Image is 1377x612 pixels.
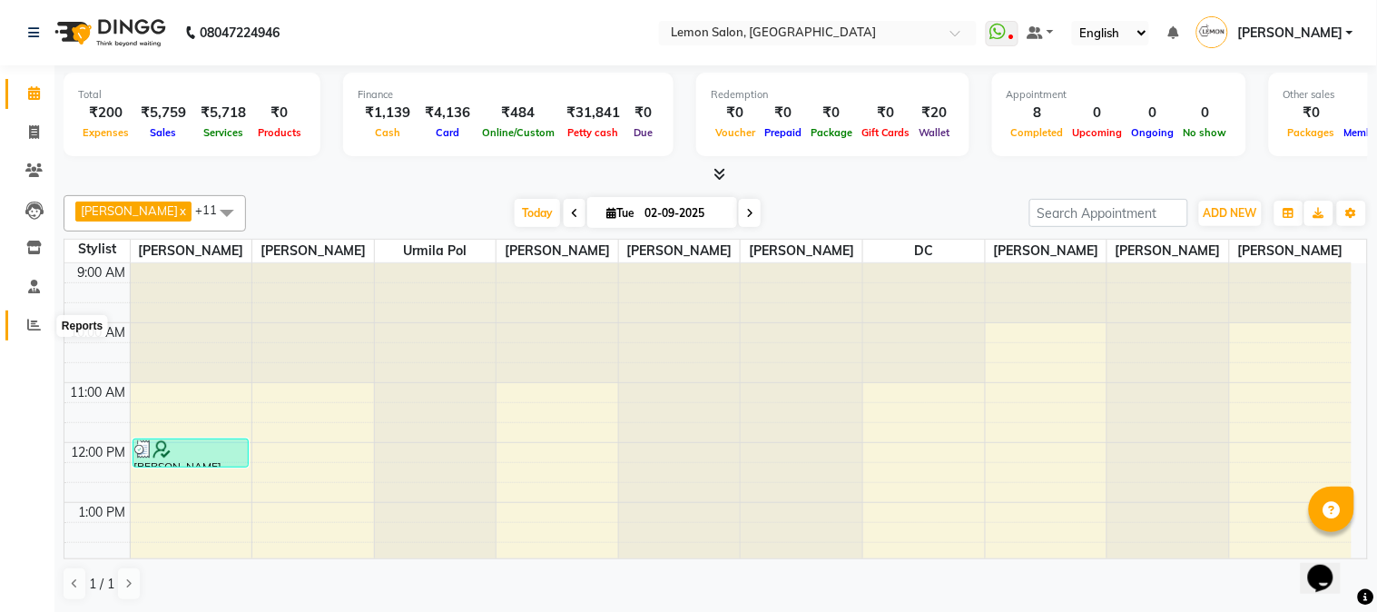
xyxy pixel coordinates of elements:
input: 2025-09-02 [639,200,730,227]
span: Petty cash [564,126,624,139]
span: Services [199,126,248,139]
div: ₹0 [253,103,306,123]
span: Today [515,199,560,227]
span: Prepaid [760,126,806,139]
div: ₹0 [806,103,857,123]
div: Redemption [711,87,955,103]
div: ₹200 [78,103,133,123]
div: 0 [1068,103,1127,123]
span: Ongoing [1127,126,1179,139]
span: Packages [1284,126,1340,139]
span: 1 / 1 [89,575,114,594]
span: +11 [195,202,231,217]
span: [PERSON_NAME] [1107,240,1229,262]
span: [PERSON_NAME] [252,240,374,262]
div: 8 [1007,103,1068,123]
div: ₹0 [627,103,659,123]
span: Sales [146,126,182,139]
div: ₹4,136 [418,103,477,123]
span: Due [629,126,657,139]
span: Upcoming [1068,126,1127,139]
span: No show [1179,126,1232,139]
span: [PERSON_NAME] [131,240,252,262]
span: Completed [1007,126,1068,139]
span: Online/Custom [477,126,559,139]
span: [PERSON_NAME] [1237,24,1343,43]
span: Wallet [915,126,955,139]
span: Tue [602,206,639,220]
div: ₹0 [1284,103,1340,123]
div: Reports [57,316,107,338]
span: Package [806,126,857,139]
b: 08047224946 [200,7,280,58]
div: Stylist [64,240,130,259]
div: Finance [358,87,659,103]
div: 12:00 PM [68,443,130,462]
div: ₹20 [915,103,955,123]
input: Search Appointment [1029,199,1188,227]
span: DC [863,240,985,262]
div: Total [78,87,306,103]
div: ₹484 [477,103,559,123]
div: [PERSON_NAME] BODHI SPA, TK02, 11:55 AM-12:25 PM, Threading Eyebrows (₹110),Threading Upper Lip/ ... [133,439,248,467]
span: Expenses [78,126,133,139]
div: 1:00 PM [75,503,130,522]
span: [PERSON_NAME] [497,240,618,262]
span: Urmila Pol [375,240,497,262]
a: x [178,203,186,218]
div: ₹31,841 [559,103,627,123]
div: 0 [1179,103,1232,123]
div: Appointment [1007,87,1232,103]
button: ADD NEW [1199,201,1262,226]
img: logo [46,7,171,58]
span: [PERSON_NAME] [619,240,741,262]
div: 9:00 AM [74,263,130,282]
span: ADD NEW [1204,206,1257,220]
span: Card [431,126,464,139]
div: ₹1,139 [358,103,418,123]
span: [PERSON_NAME] [81,203,178,218]
span: Cash [370,126,405,139]
span: [PERSON_NAME] [741,240,862,262]
div: ₹0 [760,103,806,123]
span: [PERSON_NAME] [1230,240,1352,262]
span: Gift Cards [857,126,915,139]
div: 0 [1127,103,1179,123]
div: ₹0 [857,103,915,123]
div: ₹5,718 [193,103,253,123]
span: Voucher [711,126,760,139]
div: ₹0 [711,103,760,123]
div: 11:00 AM [67,383,130,402]
div: ₹5,759 [133,103,193,123]
iframe: chat widget [1301,539,1359,594]
span: Products [253,126,306,139]
img: Sana Mansoori [1196,16,1228,48]
span: [PERSON_NAME] [986,240,1107,262]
